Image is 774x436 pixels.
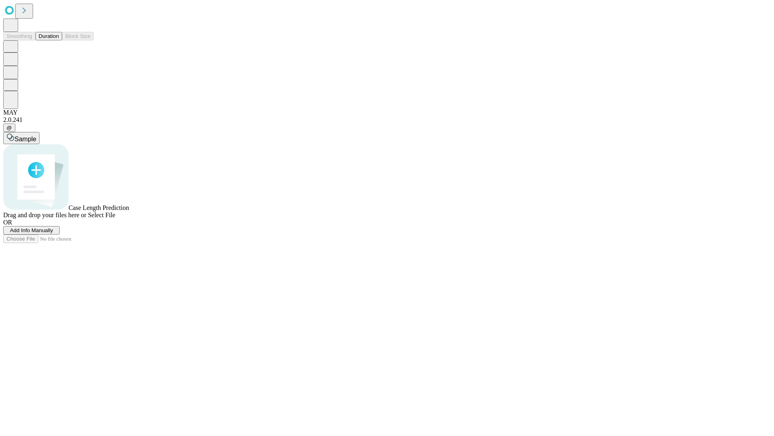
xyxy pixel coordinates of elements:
[3,109,771,116] div: MAY
[3,219,12,226] span: OR
[3,132,40,144] button: Sample
[88,212,115,218] span: Select File
[6,125,12,131] span: @
[3,32,35,40] button: Smoothing
[10,227,53,233] span: Add Info Manually
[62,32,94,40] button: Block Size
[3,124,15,132] button: @
[15,136,36,143] span: Sample
[3,226,60,235] button: Add Info Manually
[35,32,62,40] button: Duration
[69,204,129,211] span: Case Length Prediction
[3,116,771,124] div: 2.0.241
[3,212,86,218] span: Drag and drop your files here or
